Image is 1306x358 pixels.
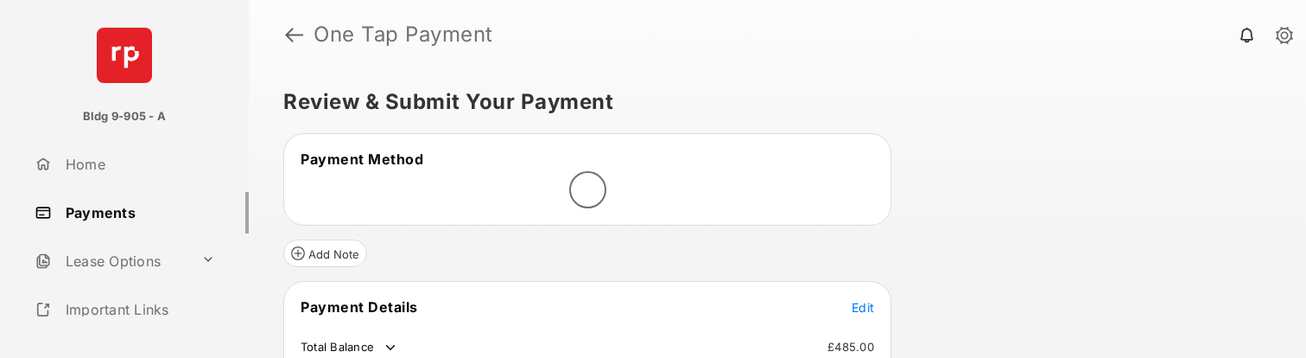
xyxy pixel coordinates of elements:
a: Important Links [28,289,222,330]
a: Payments [28,192,249,233]
a: Lease Options [28,240,194,282]
strong: One Tap Payment [314,24,493,45]
td: £485.00 [827,339,875,355]
p: Bldg 9-905 - A [83,108,166,125]
h5: Review & Submit Your Payment [283,92,1258,112]
span: Edit [852,300,874,315]
span: Payment Method [301,150,423,168]
a: Home [28,144,249,185]
img: svg+xml;base64,PHN2ZyB4bWxucz0iaHR0cDovL3d3dy53My5vcmcvMjAwMC9zdmciIHdpZHRoPSI2NCIgaGVpZ2h0PSI2NC... [97,28,152,83]
td: Total Balance [300,339,399,356]
button: Edit [852,298,874,316]
button: Add Note [283,240,367,267]
span: Payment Details [301,298,418,316]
